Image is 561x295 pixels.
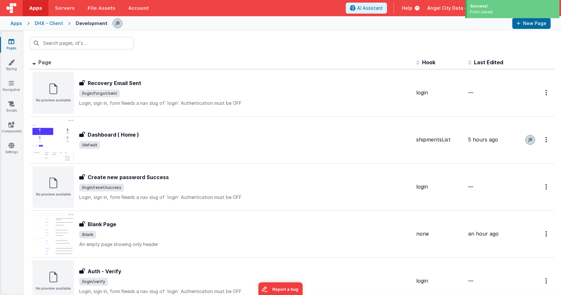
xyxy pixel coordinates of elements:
span: Servers [55,5,74,11]
div: login [416,89,463,96]
button: Options [542,274,552,288]
span: Help [402,5,412,11]
button: Options [542,180,552,193]
span: Last Edited [474,59,503,66]
button: Options [542,227,552,240]
button: New Page [512,18,551,29]
div: shipmentsList [416,136,463,143]
div: none [416,230,463,238]
div: Form saved. [470,9,556,15]
span: an hour ago [468,230,499,237]
span: /login/verify [79,278,108,286]
h3: Auth - Verify [88,267,121,275]
p: An empty page showing only header [79,241,411,248]
span: — [468,89,473,96]
div: login [416,183,463,191]
h3: Create new password Success [88,173,169,181]
img: 9990944320bbc1bcb8cfbc08cd9c0949 [526,135,535,144]
button: Angel City Data — [EMAIL_ADDRESS][DOMAIN_NAME] [427,5,556,11]
button: Options [542,133,552,146]
h3: Recovery Email Sent [88,79,141,87]
div: Development [76,20,107,27]
button: Options [542,86,552,99]
span: — [468,277,473,284]
span: — [468,183,473,190]
button: AI Assistant [346,3,387,14]
p: Login, sign in, form Needs a nav slug of `login` Authentication must be OFF [79,288,411,295]
div: login [416,277,463,285]
span: Page [38,59,51,66]
input: Search pages, id's ... [30,37,134,49]
img: 9990944320bbc1bcb8cfbc08cd9c0949 [113,19,122,28]
div: Success! [470,3,556,9]
span: /login/forgot/sent [79,90,120,97]
div: Apps [10,20,22,27]
span: File Assets [88,5,116,11]
span: AI Assistant [357,5,383,11]
span: /login/reset/success [79,184,124,191]
span: 5 hours ago [468,136,498,143]
h3: Blank Page [88,220,116,228]
p: Login, sign in, form Needs a nav slug of `login` Authentication must be OFF [79,194,411,201]
span: Angel City Data — [427,5,469,11]
div: DHX - Client [35,20,63,27]
h3: Dashboard ( Home ) [88,131,139,139]
span: /blank [79,231,96,239]
span: Hook [422,59,435,66]
span: Apps [29,5,42,11]
span: /default [79,141,100,149]
p: Login, sign in, form Needs a nav slug of `login` Authentication must be OFF [79,100,411,106]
